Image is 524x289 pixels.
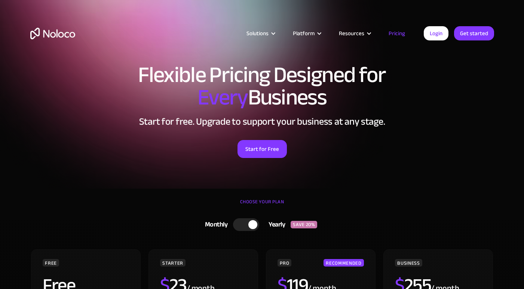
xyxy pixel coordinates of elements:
h2: Start for free. Upgrade to support your business at any stage. [30,116,494,127]
div: SAVE 20% [291,221,317,228]
div: PRO [278,259,291,267]
a: Pricing [379,28,414,38]
div: Solutions [246,28,269,38]
div: FREE [43,259,59,267]
span: Every [197,76,248,118]
div: Platform [284,28,330,38]
div: Platform [293,28,315,38]
div: Solutions [237,28,284,38]
a: Login [424,26,448,40]
div: BUSINESS [395,259,422,267]
h1: Flexible Pricing Designed for Business [30,64,494,109]
div: Yearly [259,219,291,230]
a: home [30,28,75,39]
div: Resources [330,28,379,38]
div: CHOOSE YOUR PLAN [30,196,494,215]
a: Get started [454,26,494,40]
div: RECOMMENDED [324,259,364,267]
div: STARTER [160,259,185,267]
div: Monthly [196,219,233,230]
a: Start for Free [238,140,287,158]
div: Resources [339,28,364,38]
